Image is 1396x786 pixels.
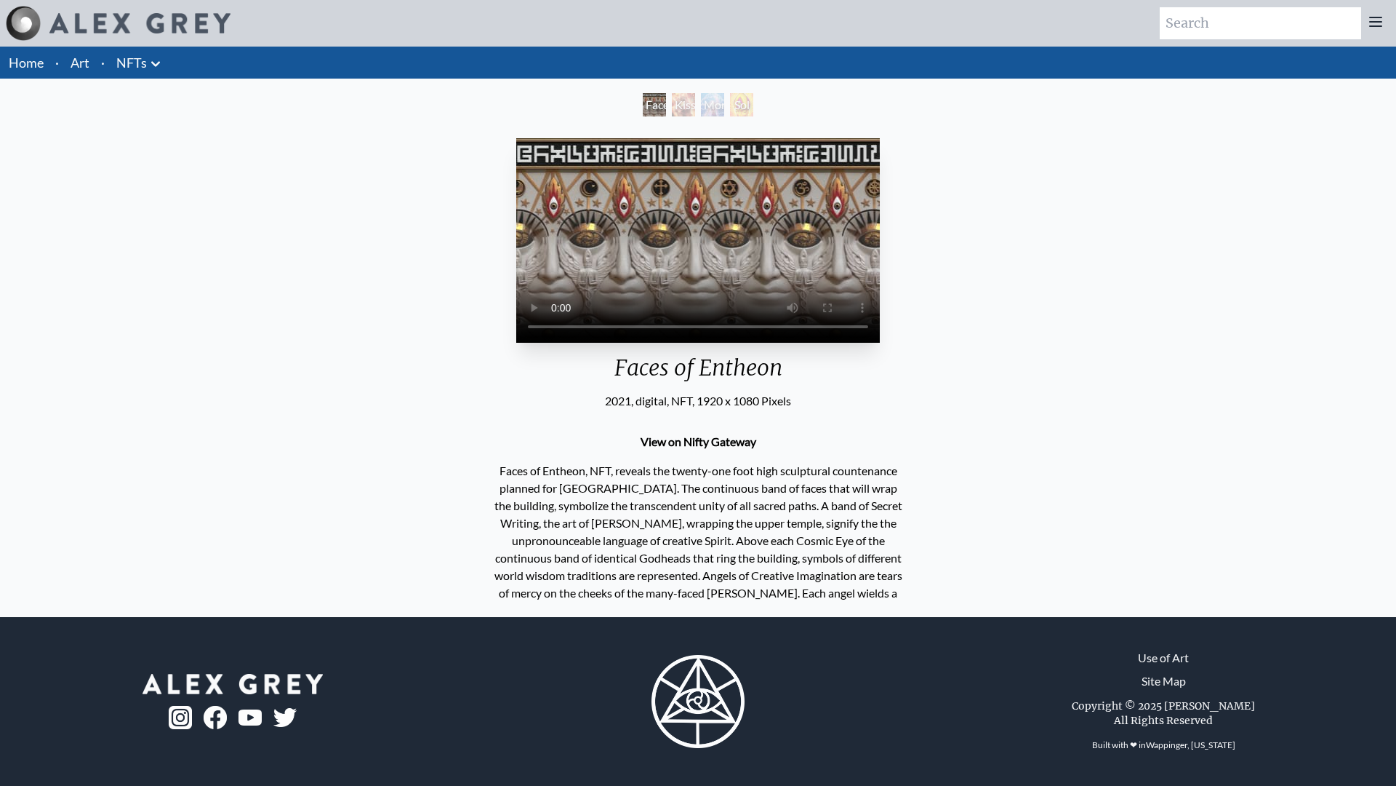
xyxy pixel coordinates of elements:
[9,55,44,71] a: Home
[730,93,753,116] div: Sol Invictus
[516,138,880,343] video: Your browser does not support the video tag.
[492,456,905,695] p: Faces of Entheon, NFT, reveals the twenty-one foot high sculptural countenance planned for [GEOGR...
[1072,699,1255,713] div: Copyright © 2025 [PERSON_NAME]
[273,708,297,727] img: twitter-logo.png
[516,392,880,410] div: 2021, digital, NFT, 1920 x 1080 Pixels
[238,710,262,726] img: youtube-logo.png
[1114,713,1213,728] div: All Rights Reserved
[204,706,227,729] img: fb-logo.png
[1142,672,1186,690] a: Site Map
[643,93,666,116] div: Faces of Entheon
[1086,734,1241,757] div: Built with ❤ in
[1138,649,1189,667] a: Use of Art
[516,354,880,392] div: Faces of Entheon
[701,93,724,116] div: Monochord
[1146,739,1235,750] a: Wappinger, [US_STATE]
[641,434,756,448] a: View on Nifty Gateway
[169,706,192,729] img: ig-logo.png
[71,52,89,73] a: Art
[1160,7,1361,39] input: Search
[116,52,147,73] a: NFTs
[672,93,695,116] div: Kissing
[95,47,111,79] li: ·
[49,47,65,79] li: ·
